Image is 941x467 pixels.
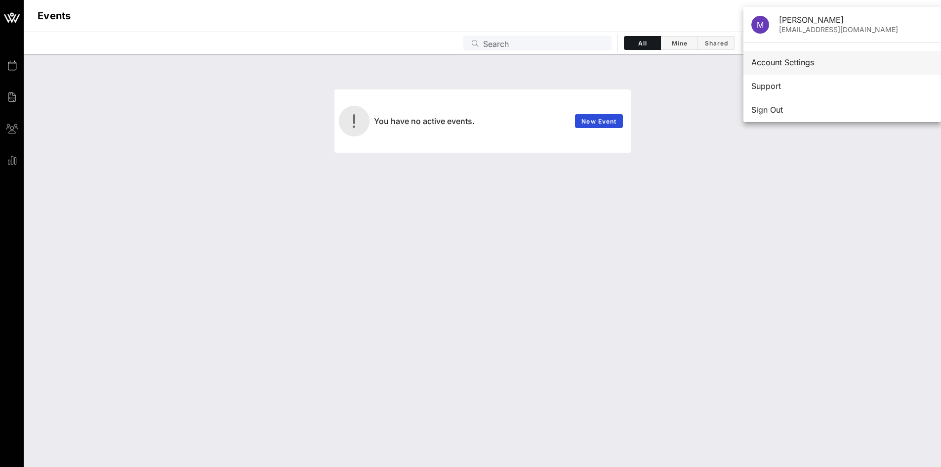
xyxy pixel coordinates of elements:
span: Shared [704,40,729,47]
div: Account Settings [751,58,933,67]
button: All [624,36,661,50]
button: Shared [698,36,735,50]
button: Mine [661,36,698,50]
span: M [757,20,764,30]
a: New Event [575,114,623,128]
div: Support [751,82,933,91]
span: Mine [667,40,692,47]
div: [PERSON_NAME] [779,15,933,25]
span: New Event [581,118,616,125]
div: [EMAIL_ADDRESS][DOMAIN_NAME] [779,26,933,34]
span: All [630,40,655,47]
div: Sign Out [751,105,933,115]
span: You have no active events. [374,116,475,126]
h1: Events [38,8,71,24]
